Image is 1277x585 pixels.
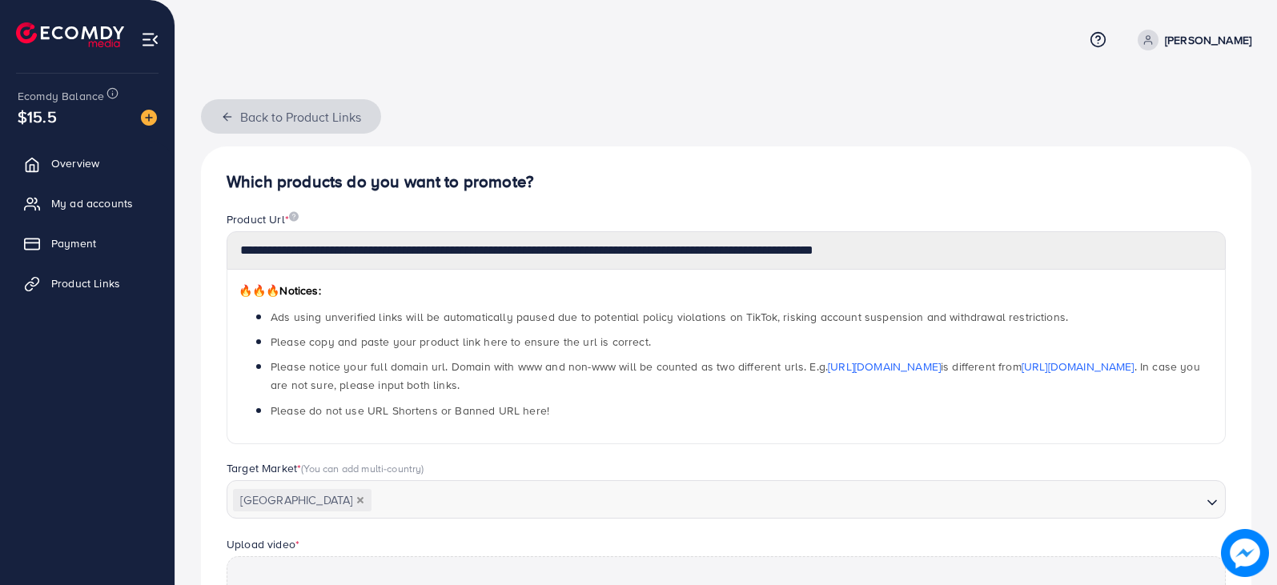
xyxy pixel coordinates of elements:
[51,195,133,211] span: My ad accounts
[16,22,124,47] img: logo
[18,105,57,128] span: $15.5
[18,88,104,104] span: Ecomdy Balance
[271,359,1200,393] span: Please notice your full domain url. Domain with www and non-www will be counted as two different ...
[51,275,120,291] span: Product Links
[828,359,941,375] a: [URL][DOMAIN_NAME]
[356,496,364,504] button: Deselect Pakistan
[51,235,96,251] span: Payment
[1222,530,1267,575] img: image
[373,488,1200,513] input: Search for option
[227,172,1226,192] h4: Which products do you want to promote?
[301,461,424,475] span: (You can add multi-country)
[227,460,424,476] label: Target Market
[201,99,381,134] button: Back to Product Links
[1131,30,1251,50] a: [PERSON_NAME]
[239,282,321,299] span: Notices:
[1165,30,1251,50] p: [PERSON_NAME]
[227,536,299,552] label: Upload video
[141,110,157,126] img: image
[227,480,1226,519] div: Search for option
[1022,359,1134,375] a: [URL][DOMAIN_NAME]
[271,309,1068,325] span: Ads using unverified links will be automatically paused due to potential policy violations on Tik...
[271,403,549,419] span: Please do not use URL Shortens or Banned URL here!
[271,334,651,350] span: Please copy and paste your product link here to ensure the url is correct.
[141,30,159,49] img: menu
[12,267,163,299] a: Product Links
[12,187,163,219] a: My ad accounts
[239,282,279,299] span: 🔥🔥🔥
[227,211,299,227] label: Product Url
[289,211,299,222] img: image
[12,147,163,179] a: Overview
[233,489,371,511] span: [GEOGRAPHIC_DATA]
[51,155,99,171] span: Overview
[12,227,163,259] a: Payment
